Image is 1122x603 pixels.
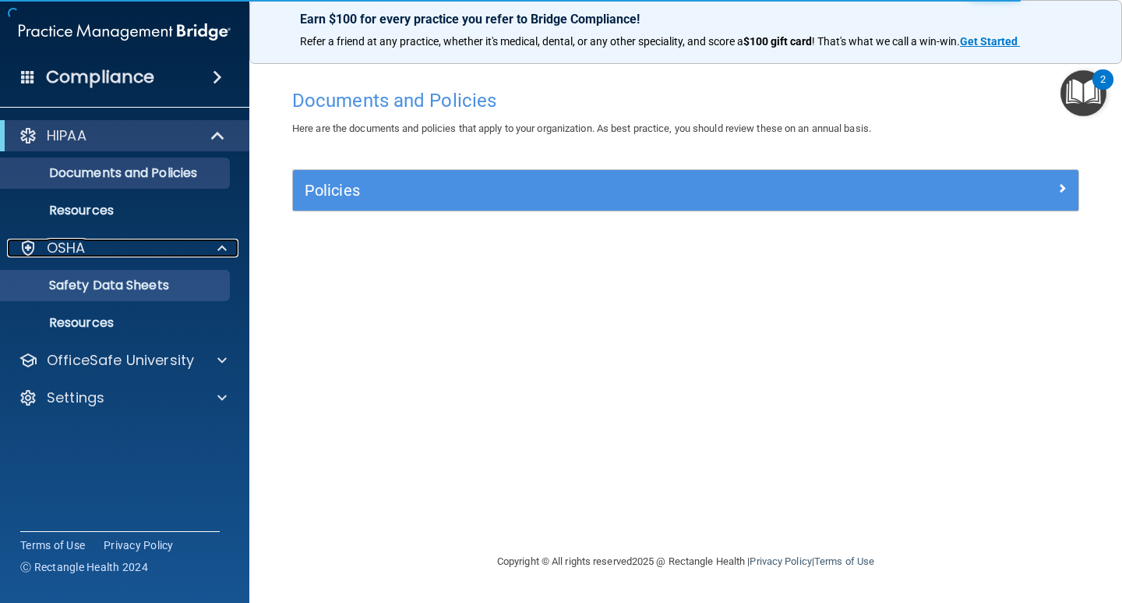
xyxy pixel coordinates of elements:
a: OSHA [19,239,227,257]
p: Resources [10,203,223,218]
a: Policies [305,178,1067,203]
span: Here are the documents and policies that apply to your organization. As best practice, you should... [292,122,871,134]
a: OfficeSafe University [19,351,227,370]
h5: Policies [305,182,870,199]
a: HIPAA [19,126,226,145]
p: Settings [47,388,104,407]
a: Privacy Policy [104,537,174,553]
img: PMB logo [19,16,231,48]
h4: Compliance [46,66,154,88]
a: Get Started [960,35,1020,48]
button: Open Resource Center, 2 new notifications [1060,70,1106,116]
a: Settings [19,388,227,407]
span: Ⓒ Rectangle Health 2024 [20,559,148,575]
span: ! That's what we call a win-win. [812,35,960,48]
p: Earn $100 for every practice you refer to Bridge Compliance! [300,12,1071,27]
div: Copyright © All rights reserved 2025 @ Rectangle Health | | [401,537,970,587]
strong: Get Started [960,35,1018,48]
p: OSHA [47,239,86,257]
p: Resources [10,315,223,331]
a: Terms of Use [20,537,85,553]
p: HIPAA [47,126,86,145]
a: Privacy Policy [750,555,811,567]
p: Documents and Policies [10,165,223,181]
p: Safety Data Sheets [10,278,223,293]
h4: Documents and Policies [292,90,1079,111]
p: OfficeSafe University [47,351,194,370]
div: 2 [1100,80,1106,100]
strong: $100 gift card [743,35,812,48]
span: Refer a friend at any practice, whether it's medical, dental, or any other speciality, and score a [300,35,743,48]
a: Terms of Use [814,555,874,567]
